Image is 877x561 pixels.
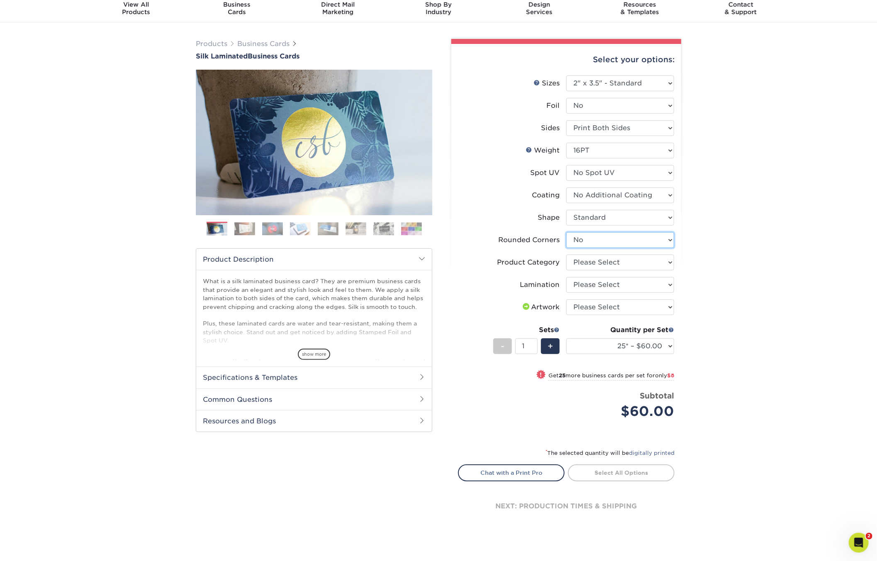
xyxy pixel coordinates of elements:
[373,222,394,235] img: Business Cards 07
[207,219,227,240] img: Business Cards 01
[262,222,283,235] img: Business Cards 03
[196,410,432,432] h2: Resources and Blogs
[559,372,565,379] strong: 25
[568,464,675,481] a: Select All Options
[493,325,560,335] div: Sets
[203,277,425,412] p: What is a silk laminated business card? They are premium business cards that provide an elegant a...
[667,372,674,379] span: $8
[655,372,674,379] span: only
[196,367,432,388] h2: Specifications & Templates
[458,44,675,75] div: Select your options:
[520,280,560,290] div: Lamination
[489,1,590,8] span: Design
[546,101,560,111] div: Foil
[196,389,432,410] h2: Common Questions
[458,464,565,481] a: Chat with a Print Pro
[196,52,432,60] h1: Business Cards
[196,52,248,60] span: Silk Laminated
[86,1,187,16] div: Products
[546,450,675,456] small: The selected quantity will be
[290,222,311,235] img: Business Cards 04
[572,401,674,421] div: $60.00
[590,1,690,8] span: Resources
[629,450,675,456] a: digitally printed
[388,1,489,16] div: Industry
[640,391,674,400] strong: Subtotal
[849,533,869,553] iframe: Intercom live chat
[497,257,560,267] div: Product Category
[401,222,422,235] img: Business Cards 08
[540,371,542,379] span: !
[187,1,287,16] div: Cards
[346,222,366,235] img: Business Cards 06
[187,1,287,8] span: Business
[298,349,330,360] span: show more
[196,40,227,48] a: Products
[196,24,432,261] img: Silk Laminated 01
[501,340,504,352] span: -
[690,1,791,8] span: Contact
[690,1,791,16] div: & Support
[287,1,388,16] div: Marketing
[866,533,872,539] span: 2
[86,1,187,8] span: View All
[538,213,560,223] div: Shape
[458,481,675,531] div: next: production times & shipping
[318,222,339,235] img: Business Cards 05
[541,123,560,133] div: Sides
[237,40,290,48] a: Business Cards
[566,325,674,335] div: Quantity per Set
[534,78,560,88] div: Sizes
[388,1,489,8] span: Shop By
[530,168,560,178] div: Spot UV
[548,372,674,381] small: Get more business cards per set for
[196,52,432,60] a: Silk LaminatedBusiness Cards
[234,222,255,235] img: Business Cards 02
[590,1,690,16] div: & Templates
[489,1,590,16] div: Services
[526,146,560,155] div: Weight
[548,340,553,352] span: +
[498,235,560,245] div: Rounded Corners
[521,302,560,312] div: Artwork
[287,1,388,8] span: Direct Mail
[532,190,560,200] div: Coating
[196,249,432,270] h2: Product Description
